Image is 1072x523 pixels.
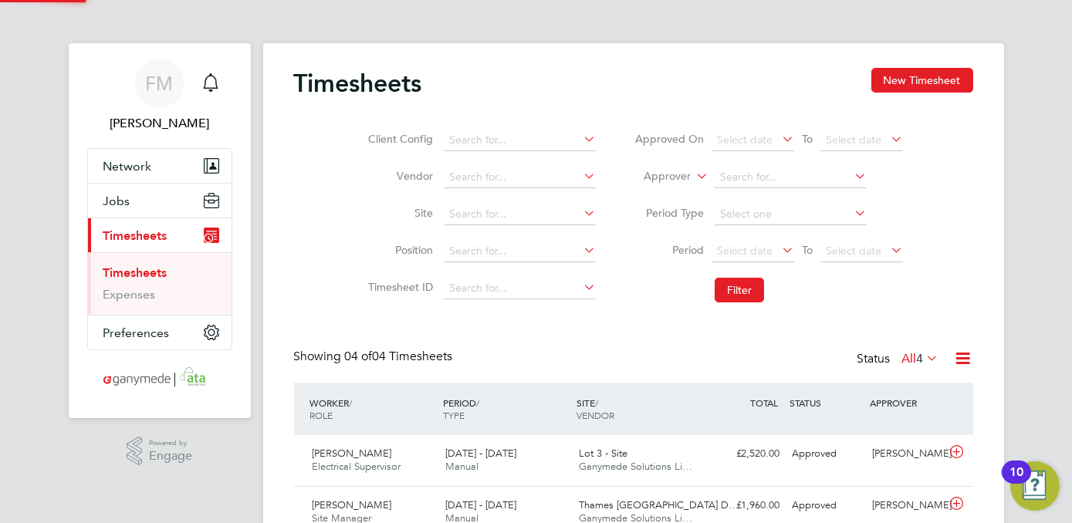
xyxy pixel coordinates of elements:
label: Vendor [364,169,433,183]
span: Select date [826,133,881,147]
span: / [350,396,353,409]
span: 4 [917,351,924,366]
input: Select one [715,204,867,225]
label: Approver [621,169,691,184]
div: [PERSON_NAME] [866,493,946,518]
div: Approved [786,441,867,467]
button: Timesheets [88,218,232,252]
span: / [595,396,598,409]
span: To [797,240,817,260]
input: Search for... [444,278,596,299]
div: Timesheets [88,252,232,315]
div: £2,520.00 [706,441,786,467]
label: Period [634,243,704,257]
span: 04 Timesheets [345,349,453,364]
span: Preferences [103,326,170,340]
input: Search for... [715,167,867,188]
span: Timesheets [103,228,167,243]
span: / [476,396,479,409]
input: Search for... [444,167,596,188]
div: Status [857,349,942,370]
a: FM[PERSON_NAME] [87,59,232,133]
span: Jobs [103,194,130,208]
span: FM [146,73,174,93]
label: Position [364,243,433,257]
img: ganymedesolutions-logo-retina.png [99,366,220,390]
nav: Main navigation [69,43,251,418]
span: Finley Murray [87,114,232,133]
span: To [797,129,817,149]
input: Search for... [444,130,596,151]
input: Search for... [444,241,596,262]
div: PERIOD [439,389,573,429]
label: Approved On [634,132,704,146]
label: All [902,351,939,366]
label: Period Type [634,206,704,220]
button: Preferences [88,315,232,349]
a: Expenses [103,287,156,302]
div: £1,960.00 [706,493,786,518]
h2: Timesheets [294,68,422,99]
span: Engage [149,450,192,463]
label: Site [364,206,433,220]
span: 04 of [345,349,373,364]
span: [PERSON_NAME] [313,498,392,511]
a: Timesheets [103,265,167,280]
div: STATUS [786,389,867,417]
div: Showing [294,349,456,365]
span: Network [103,159,152,174]
span: [PERSON_NAME] [313,447,392,460]
span: Select date [717,244,773,258]
a: Powered byEngage [127,437,192,466]
div: WORKER [306,389,440,429]
span: Powered by [149,437,192,450]
span: Select date [826,244,881,258]
span: [DATE] - [DATE] [445,447,516,460]
span: TYPE [443,409,465,421]
div: APPROVER [866,389,946,417]
button: Filter [715,278,764,302]
button: New Timesheet [871,68,973,93]
span: TOTAL [751,396,779,409]
label: Client Config [364,132,433,146]
span: Ganymede Solutions Li… [579,460,692,473]
span: Lot 3 - Site [579,447,627,460]
div: [PERSON_NAME] [866,441,946,467]
label: Timesheet ID [364,280,433,294]
div: 10 [1009,472,1023,492]
span: Thames [GEOGRAPHIC_DATA] D… [579,498,739,511]
button: Jobs [88,184,232,218]
input: Search for... [444,204,596,225]
button: Open Resource Center, 10 new notifications [1010,461,1060,511]
span: Electrical Supervisor [313,460,401,473]
span: VENDOR [577,409,614,421]
span: Select date [717,133,773,147]
a: Go to home page [87,366,232,390]
span: Manual [445,460,479,473]
button: Network [88,149,232,183]
span: [DATE] - [DATE] [445,498,516,511]
div: SITE [573,389,706,429]
div: Approved [786,493,867,518]
span: ROLE [310,409,333,421]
